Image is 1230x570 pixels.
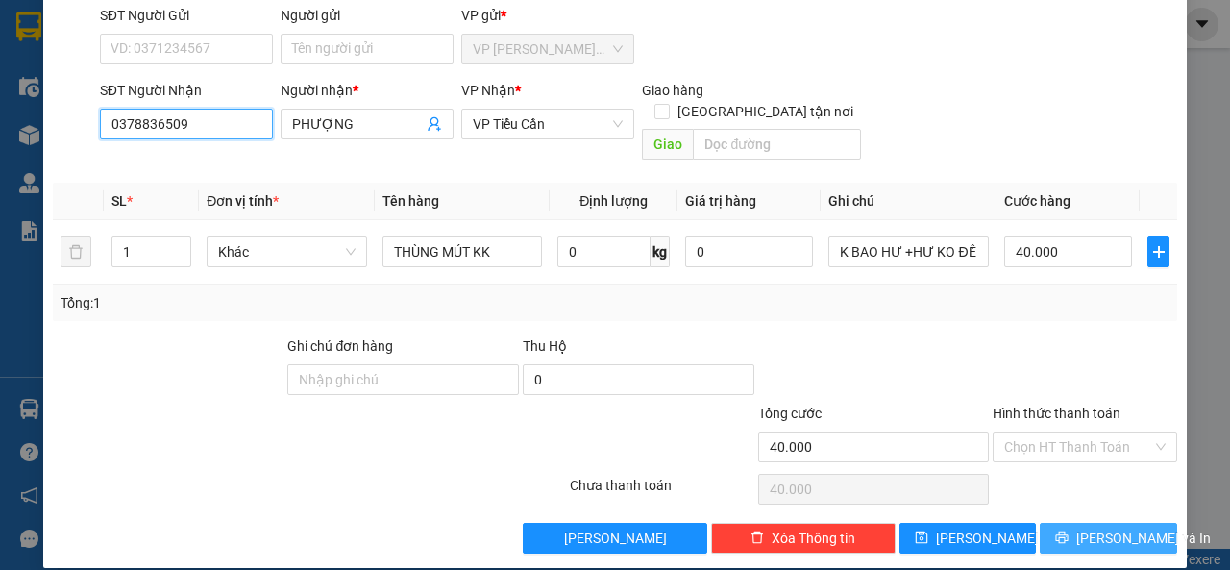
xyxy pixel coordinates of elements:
[461,83,515,98] span: VP Nhận
[936,528,1039,549] span: [PERSON_NAME]
[651,236,670,267] span: kg
[287,364,519,395] input: Ghi chú đơn hàng
[207,193,279,209] span: Đơn vị tính
[758,406,822,421] span: Tổng cước
[287,338,393,354] label: Ghi chú đơn hàng
[564,528,667,549] span: [PERSON_NAME]
[382,236,543,267] input: VD: Bàn, Ghế
[670,101,861,122] span: [GEOGRAPHIC_DATA] tận nơi
[1148,244,1168,260] span: plus
[50,125,122,143] span: K BAO HƯ
[642,129,693,160] span: Giao
[64,11,223,29] strong: BIÊN NHẬN GỬI HÀNG
[8,125,122,143] span: GIAO:
[1076,528,1211,549] span: [PERSON_NAME] và In
[821,183,996,220] th: Ghi chú
[1004,193,1070,209] span: Cước hàng
[1147,236,1169,267] button: plus
[579,193,648,209] span: Định lượng
[642,83,703,98] span: Giao hàng
[8,37,281,74] p: GỬI:
[54,83,225,101] span: VP [GEOGRAPHIC_DATA]
[103,104,144,122] span: HÙNG
[427,116,442,132] span: user-add
[61,236,91,267] button: delete
[915,531,928,546] span: save
[523,338,567,354] span: Thu Hộ
[111,193,127,209] span: SL
[993,406,1120,421] label: Hình thức thanh toán
[473,35,623,63] span: VP Trần Phú (Hàng)
[568,475,756,508] div: Chưa thanh toán
[100,5,273,26] div: SĐT Người Gửi
[750,531,764,546] span: delete
[8,37,179,74] span: VP [PERSON_NAME] ([GEOGRAPHIC_DATA]) -
[1055,531,1069,546] span: printer
[100,80,273,101] div: SĐT Người Nhận
[382,193,439,209] span: Tên hàng
[685,193,756,209] span: Giá trị hàng
[281,5,454,26] div: Người gửi
[693,129,860,160] input: Dọc đường
[8,104,144,122] span: 0357419349 -
[8,83,281,101] p: NHẬN:
[828,236,989,267] input: Ghi Chú
[899,523,1037,554] button: save[PERSON_NAME]
[711,523,896,554] button: deleteXóa Thông tin
[685,236,813,267] input: 0
[523,523,707,554] button: [PERSON_NAME]
[61,292,477,313] div: Tổng: 1
[1040,523,1177,554] button: printer[PERSON_NAME] và In
[473,110,623,138] span: VP Tiểu Cần
[218,237,356,266] span: Khác
[772,528,855,549] span: Xóa Thông tin
[461,5,634,26] div: VP gửi
[281,80,454,101] div: Người nhận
